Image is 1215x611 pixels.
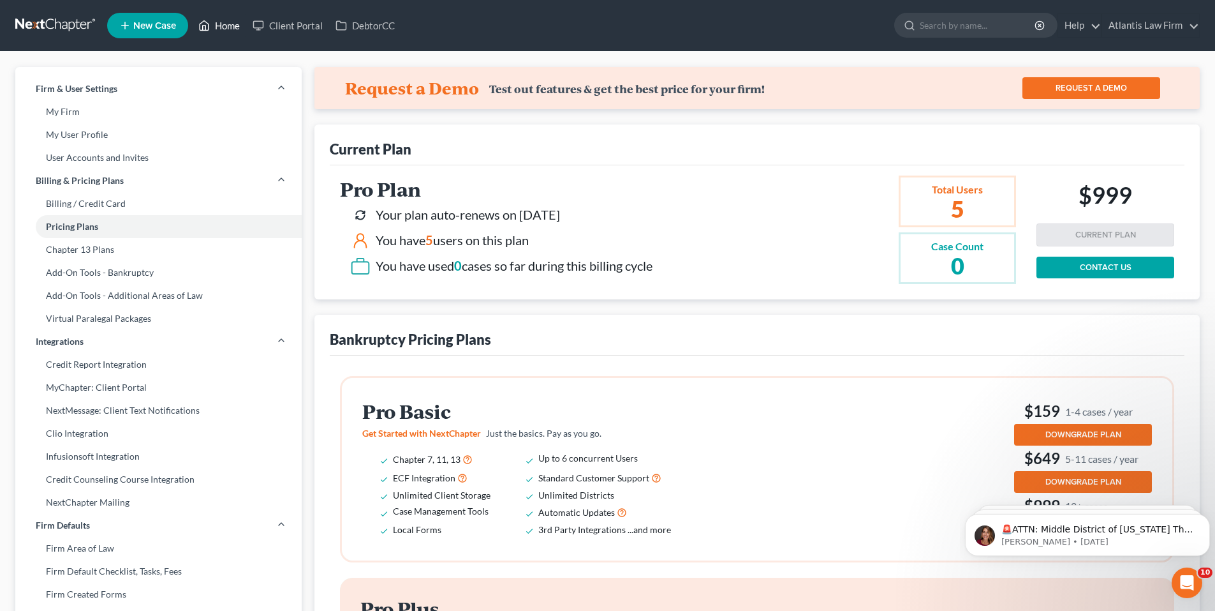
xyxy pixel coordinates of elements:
span: DOWNGRADE PLAN [1045,477,1121,487]
span: DOWNGRADE PLAN [1045,430,1121,440]
input: Search by name... [920,13,1036,37]
span: New Case [133,21,176,31]
span: Firm & User Settings [36,82,117,95]
a: Home [192,14,246,37]
button: DOWNGRADE PLAN [1014,471,1152,493]
span: Just the basics. Pay as you go. [486,428,601,439]
div: You have used cases so far during this billing cycle [376,257,652,275]
div: Current Plan [330,140,411,158]
a: NextMessage: Client Text Notifications [15,399,302,422]
span: Integrations [36,335,84,348]
span: Standard Customer Support [538,472,649,483]
div: Case Count [931,239,983,254]
span: 3rd Party Integrations [538,524,626,535]
a: Atlantis Law Firm [1102,14,1199,37]
h2: 0 [931,254,983,277]
span: Billing & Pricing Plans [36,174,124,187]
a: User Accounts and Invites [15,146,302,169]
h3: $159 [1014,401,1152,421]
a: Firm Created Forms [15,583,302,606]
a: Firm Area of Law [15,537,302,560]
a: REQUEST A DEMO [1022,77,1160,99]
a: Credit Report Integration [15,353,302,376]
a: Integrations [15,330,302,353]
a: Add-On Tools - Additional Areas of Law [15,284,302,307]
h2: Pro Basic [362,401,689,422]
a: Client Portal [246,14,329,37]
a: Clio Integration [15,422,302,445]
a: CONTACT US [1036,257,1174,278]
a: Add-On Tools - Bankruptcy [15,261,302,284]
small: 5-11 cases / year [1065,452,1138,465]
button: DOWNGRADE PLAN [1014,424,1152,446]
span: Unlimited Districts [538,490,614,501]
span: Firm Defaults [36,519,90,532]
a: NextChapter Mailing [15,491,302,514]
a: Help [1058,14,1101,37]
h3: $649 [1014,448,1152,469]
a: DebtorCC [329,14,401,37]
span: Case Management Tools [393,506,489,517]
a: My Firm [15,100,302,123]
div: Test out features & get the best price for your firm! [489,82,765,96]
a: Firm Default Checklist, Tasks, Fees [15,560,302,583]
a: Credit Counseling Course Integration [15,468,302,491]
span: Unlimited Client Storage [393,490,490,501]
span: 0 [454,258,462,273]
span: Automatic Updates [538,507,615,518]
span: Local Forms [393,524,441,535]
span: Chapter 7, 11, 13 [393,454,460,465]
a: Virtual Paralegal Packages [15,307,302,330]
span: 10 [1198,568,1212,578]
span: Up to 6 concurrent Users [538,453,638,464]
a: My User Profile [15,123,302,146]
span: 5 [425,232,433,248]
h2: 5 [931,197,983,220]
span: ...and more [628,524,671,535]
a: Firm Defaults [15,514,302,537]
a: Billing / Credit Card [15,192,302,215]
iframe: Intercom notifications message [960,487,1215,577]
span: ECF Integration [393,472,455,483]
iframe: Intercom live chat [1172,568,1202,598]
div: Your plan auto-renews on [DATE] [376,206,560,224]
h2: Pro Plan [340,179,652,200]
a: Billing & Pricing Plans [15,169,302,192]
a: Chapter 13 Plans [15,238,302,261]
a: Infusionsoft Integration [15,445,302,468]
button: CURRENT PLAN [1036,223,1174,246]
a: Pricing Plans [15,215,302,238]
div: Bankruptcy Pricing Plans [330,330,491,349]
div: You have users on this plan [376,231,529,250]
h4: Request a Demo [345,78,479,98]
a: Firm & User Settings [15,77,302,100]
span: Get Started with NextChapter [362,428,481,439]
div: Total Users [931,183,983,197]
a: MyChapter: Client Portal [15,376,302,399]
h2: $999 [1079,181,1132,213]
small: 1-4 cases / year [1065,405,1133,418]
